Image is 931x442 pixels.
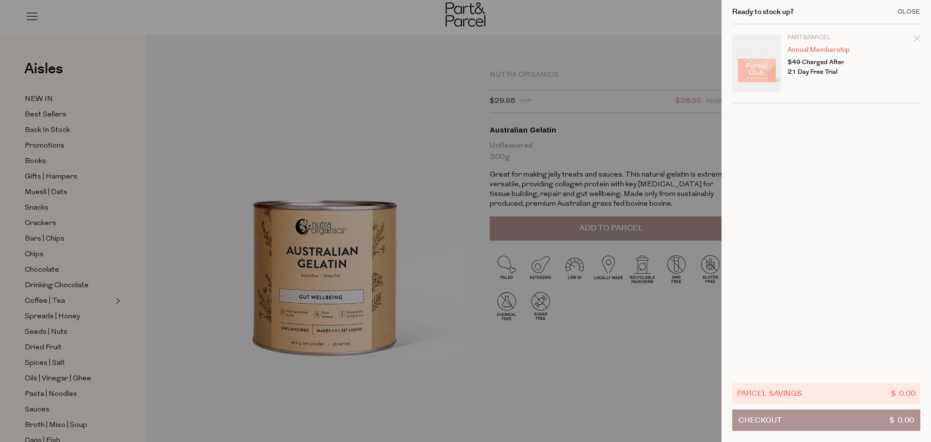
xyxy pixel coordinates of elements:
span: $ 0.00 [891,388,915,399]
p: Part&Parcel [787,35,863,41]
div: Close [898,9,920,15]
div: Remove Annual Membership [914,33,920,47]
span: Parcel Savings [737,388,802,399]
button: Checkout$ 0.00 [732,409,920,431]
span: $ 0.00 [889,410,914,430]
p: $49 Charged After 21 Day Free Trial [787,57,863,77]
a: Annual Membership [787,47,863,53]
h2: Ready to stock up? [732,8,794,16]
span: Checkout [738,410,782,430]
